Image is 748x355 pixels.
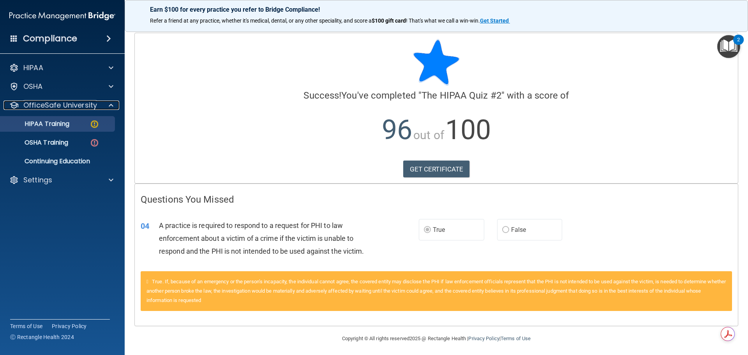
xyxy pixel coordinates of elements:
[150,18,372,24] span: Refer a friend at any practice, whether it's medical, dental, or any other speciality, and score a
[413,39,460,86] img: blue-star-rounded.9d042014.png
[406,18,480,24] span: ! That's what we call a win-win.
[90,138,99,148] img: danger-circle.6113f641.png
[303,90,341,101] span: Success!
[468,336,499,341] a: Privacy Policy
[5,120,69,128] p: HIPAA Training
[9,82,113,91] a: OSHA
[23,33,77,44] h4: Compliance
[9,8,115,24] img: PMB logo
[23,101,97,110] p: OfficeSafe University
[9,63,113,72] a: HIPAA
[5,157,111,165] p: Continuing Education
[23,175,52,185] p: Settings
[141,194,732,205] h4: Questions You Missed
[9,175,113,185] a: Settings
[294,326,579,351] div: Copyright © All rights reserved 2025 @ Rectangle Health | |
[9,101,113,110] a: OfficeSafe University
[159,221,364,255] span: A practice is required to respond to a request for PHI to law enforcement about a victim of a cri...
[737,40,740,50] div: 2
[433,226,445,233] span: True
[403,161,470,178] a: GET CERTIFICATE
[413,128,444,142] span: out of
[5,139,68,147] p: OSHA Training
[146,279,726,303] span: True. If, because of an emergency or the person’s incapacity, the individual cannot agree, the co...
[10,322,42,330] a: Terms of Use
[511,226,526,233] span: False
[445,114,491,146] span: 100
[52,322,87,330] a: Privacy Policy
[424,227,431,233] input: True
[502,227,509,233] input: False
[422,90,501,101] span: The HIPAA Quiz #2
[10,333,74,341] span: Ⓒ Rectangle Health 2024
[141,221,149,231] span: 04
[23,63,43,72] p: HIPAA
[372,18,406,24] strong: $100 gift card
[382,114,412,146] span: 96
[480,18,510,24] a: Get Started
[480,18,509,24] strong: Get Started
[150,6,723,13] p: Earn $100 for every practice you refer to Bridge Compliance!
[90,119,99,129] img: warning-circle.0cc9ac19.png
[23,82,43,91] p: OSHA
[717,35,740,58] button: Open Resource Center, 2 new notifications
[141,90,732,101] h4: You've completed " " with a score of
[501,336,531,341] a: Terms of Use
